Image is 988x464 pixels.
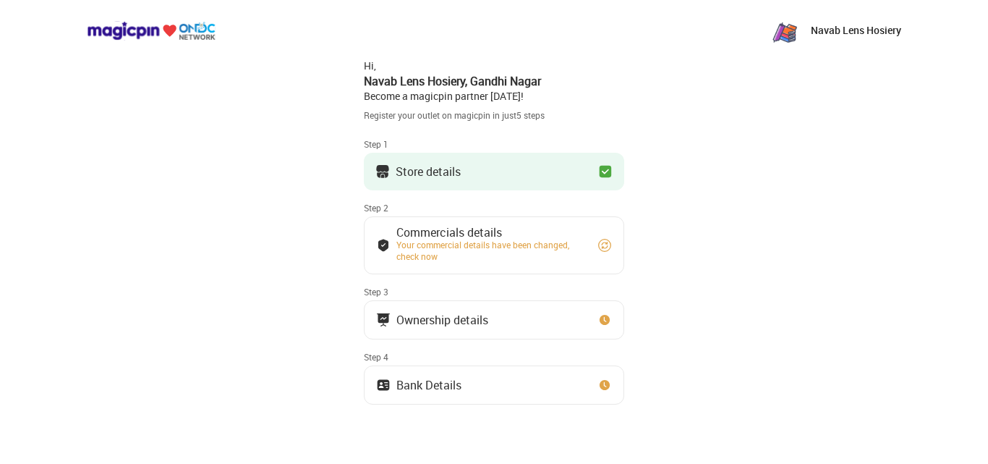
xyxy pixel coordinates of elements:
[770,16,799,45] img: zN8eeJ7_1yFC7u6ROh_yaNnuSMByXp4ytvKet0ObAKR-3G77a2RQhNqTzPi8_o_OMQ7Yu_PgX43RpeKyGayj_rdr-Pw
[597,378,612,392] img: clock_icon_new.67dbf243.svg
[364,153,624,190] button: Store details
[375,164,390,179] img: storeIcon.9b1f7264.svg
[598,164,613,179] img: checkbox_green.749048da.svg
[364,366,624,405] button: Bank Details
[376,238,391,253] img: bank_details_tick.fdc3558c.svg
[364,109,624,122] div: Register your outlet on magicpin in just 5 steps
[396,229,584,236] div: Commercials details
[597,238,612,253] img: refresh_circle.10b5a287.svg
[597,313,612,327] img: clock_icon_new.67dbf243.svg
[364,216,624,274] button: Commercials detailsYour commercial details have been changed, check now
[396,239,584,262] div: Your commercial details have been changed, check now
[396,381,461,389] div: Bank Details
[364,138,624,150] div: Step 1
[396,168,461,175] div: Store details
[364,202,624,214] div: Step 2
[811,23,901,38] p: Navab Lens Hosiery
[87,21,216,41] img: ondc-logo-new-small.8a59708e.svg
[364,73,624,89] div: Navab Lens Hosiery , Gandhi Nagar
[364,59,624,104] div: Hi, Become a magicpin partner [DATE]!
[396,316,488,324] div: Ownership details
[364,286,624,298] div: Step 3
[376,313,391,327] img: commercials_icon.983f7837.svg
[364,300,624,339] button: Ownership details
[376,378,391,392] img: ownership_icon.37569ceb.svg
[364,351,624,363] div: Step 4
